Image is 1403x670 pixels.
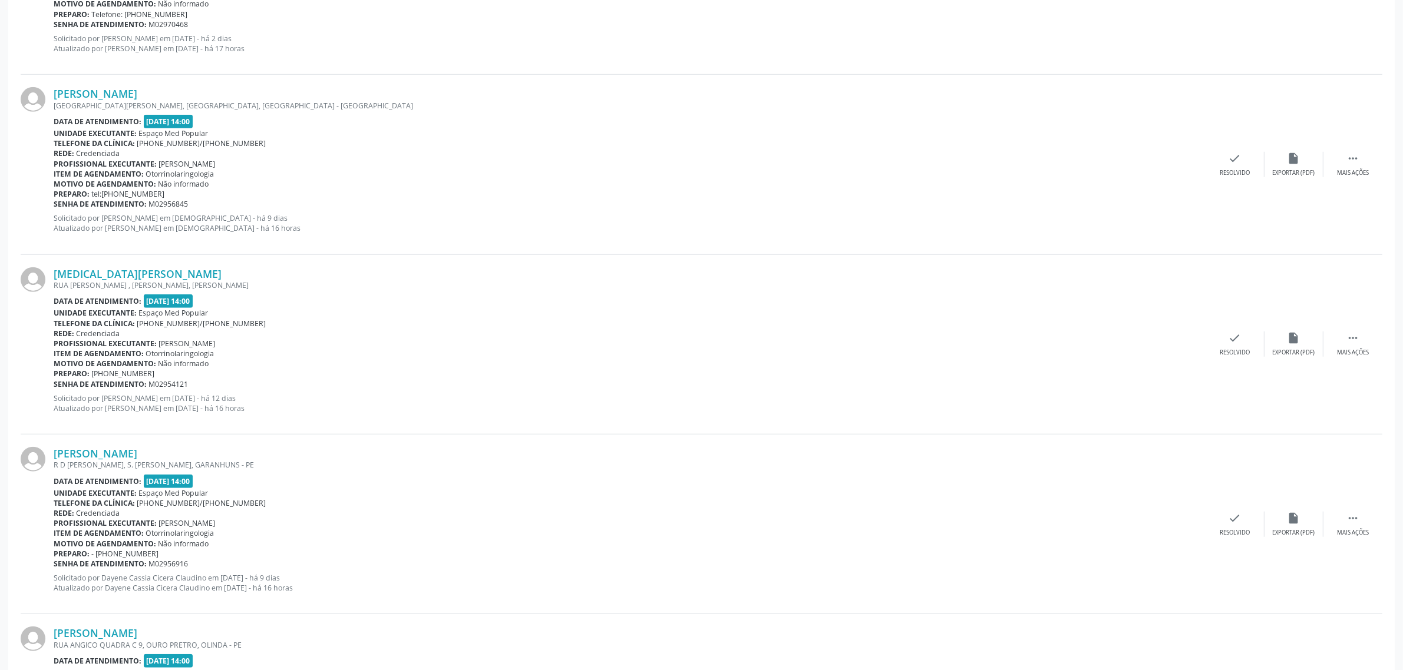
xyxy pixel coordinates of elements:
span: - [PHONE_NUMBER] [92,549,159,559]
b: Telefone da clínica: [54,498,135,508]
span: M02970468 [149,19,189,29]
b: Unidade executante: [54,488,137,498]
span: Não informado [159,359,209,369]
i:  [1346,512,1359,525]
b: Senha de atendimento: [54,559,147,569]
b: Senha de atendimento: [54,19,147,29]
div: Resolvido [1220,529,1250,537]
div: Resolvido [1220,349,1250,357]
div: Exportar (PDF) [1273,529,1315,537]
div: Resolvido [1220,169,1250,177]
div: Mais ações [1337,349,1369,357]
div: RUA [PERSON_NAME] , [PERSON_NAME], [PERSON_NAME] [54,280,1206,290]
span: Otorrinolaringologia [146,349,214,359]
b: Data de atendimento: [54,117,141,127]
b: Rede: [54,329,74,339]
span: tel:[PHONE_NUMBER] [92,189,165,199]
div: R D [PERSON_NAME], S. [PERSON_NAME], GARANHUNS - PE [54,460,1206,470]
b: Preparo: [54,549,90,559]
b: Item de agendamento: [54,349,144,359]
b: Motivo de agendamento: [54,179,156,189]
p: Solicitado por [PERSON_NAME] em [DEMOGRAPHIC_DATA] - há 9 dias Atualizado por [PERSON_NAME] em [D... [54,213,1206,233]
img: img [21,87,45,112]
span: [PHONE_NUMBER]/[PHONE_NUMBER] [137,498,266,508]
b: Telefone da clínica: [54,138,135,148]
div: Mais ações [1337,169,1369,177]
span: M02956916 [149,559,189,569]
div: Mais ações [1337,529,1369,537]
span: [PERSON_NAME] [159,339,216,349]
b: Profissional executante: [54,518,157,528]
b: Telefone da clínica: [54,319,135,329]
i:  [1346,152,1359,165]
p: Solicitado por [PERSON_NAME] em [DATE] - há 12 dias Atualizado por [PERSON_NAME] em [DATE] - há 1... [54,393,1206,413]
b: Preparo: [54,369,90,379]
b: Motivo de agendamento: [54,359,156,369]
a: [PERSON_NAME] [54,87,137,100]
a: [PERSON_NAME] [54,626,137,639]
a: [PERSON_NAME] [54,447,137,460]
i: insert_drive_file [1288,152,1300,165]
span: Não informado [159,539,209,549]
span: Credenciada [77,508,120,518]
span: M02954121 [149,379,189,389]
span: Espaço Med Popular [139,308,209,318]
span: Telefone: [PHONE_NUMBER] [92,9,188,19]
a: [MEDICAL_DATA][PERSON_NAME] [54,267,222,280]
b: Senha de atendimento: [54,379,147,389]
b: Unidade executante: [54,128,137,138]
b: Data de atendimento: [54,476,141,486]
img: img [21,447,45,472]
span: Otorrinolaringologia [146,528,214,538]
span: [PHONE_NUMBER]/[PHONE_NUMBER] [137,319,266,329]
b: Rede: [54,508,74,518]
b: Data de atendimento: [54,656,141,666]
b: Rede: [54,148,74,158]
i: insert_drive_file [1288,331,1300,344]
span: Credenciada [77,148,120,158]
span: [PERSON_NAME] [159,159,216,169]
div: RUA ANGICO QUADRA C 9, OURO PRETRO, OLINDA - PE [54,640,1206,650]
b: Item de agendamento: [54,169,144,179]
b: Motivo de agendamento: [54,539,156,549]
i:  [1346,331,1359,344]
div: [GEOGRAPHIC_DATA][PERSON_NAME], [GEOGRAPHIC_DATA], [GEOGRAPHIC_DATA] - [GEOGRAPHIC_DATA] [54,101,1206,111]
div: Exportar (PDF) [1273,169,1315,177]
span: Otorrinolaringologia [146,169,214,179]
span: Espaço Med Popular [139,488,209,498]
p: Solicitado por Dayene Cassia Cicera Claudino em [DATE] - há 9 dias Atualizado por Dayene Cassia C... [54,573,1206,593]
span: [DATE] 14:00 [144,654,193,668]
b: Profissional executante: [54,159,157,169]
img: img [21,626,45,651]
span: [PHONE_NUMBER]/[PHONE_NUMBER] [137,138,266,148]
span: Credenciada [77,329,120,339]
span: M02956845 [149,199,189,209]
b: Profissional executante: [54,339,157,349]
div: Exportar (PDF) [1273,349,1315,357]
span: Espaço Med Popular [139,128,209,138]
b: Preparo: [54,9,90,19]
span: [PERSON_NAME] [159,518,216,528]
img: img [21,267,45,292]
span: Não informado [159,179,209,189]
span: [DATE] 14:00 [144,475,193,488]
b: Item de agendamento: [54,528,144,538]
span: [PHONE_NUMBER] [92,369,155,379]
b: Data de atendimento: [54,296,141,306]
span: [DATE] 14:00 [144,294,193,308]
b: Preparo: [54,189,90,199]
i: check [1229,152,1242,165]
b: Senha de atendimento: [54,199,147,209]
i: check [1229,331,1242,344]
p: Solicitado por [PERSON_NAME] em [DATE] - há 2 dias Atualizado por [PERSON_NAME] em [DATE] - há 17... [54,34,1206,54]
span: [DATE] 14:00 [144,115,193,128]
b: Unidade executante: [54,308,137,318]
i: insert_drive_file [1288,512,1300,525]
i: check [1229,512,1242,525]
